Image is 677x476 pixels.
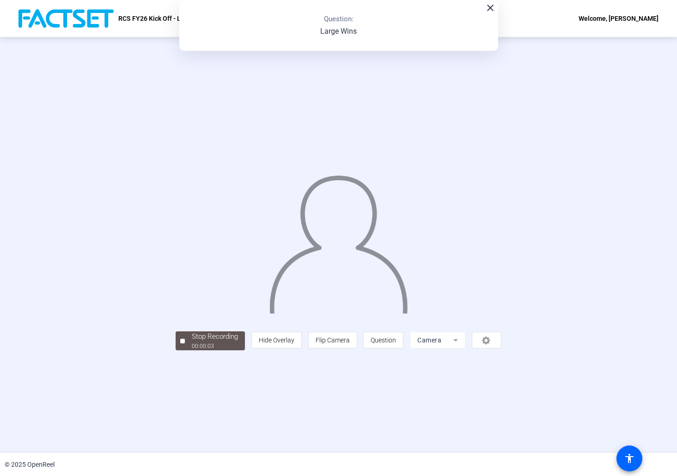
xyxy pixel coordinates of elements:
[316,336,350,344] span: Flip Camera
[624,453,635,464] mat-icon: accessibility
[192,331,238,342] div: Stop Recording
[259,336,294,344] span: Hide Overlay
[268,167,409,314] img: overlay
[251,332,302,348] button: Hide Overlay
[371,336,396,344] span: Question
[308,332,357,348] button: Flip Camera
[320,26,357,37] p: Large Wins
[324,14,354,24] p: Question:
[579,13,659,24] div: Welcome, [PERSON_NAME]
[192,342,238,350] div: 00:00:03
[5,460,55,470] div: © 2025 OpenReel
[485,2,496,13] mat-icon: close
[176,331,245,350] button: Stop Recording00:00:03
[363,332,403,348] button: Question
[118,13,212,24] p: RCS FY26 Kick Off - Large WINS
[18,9,114,28] img: OpenReel logo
